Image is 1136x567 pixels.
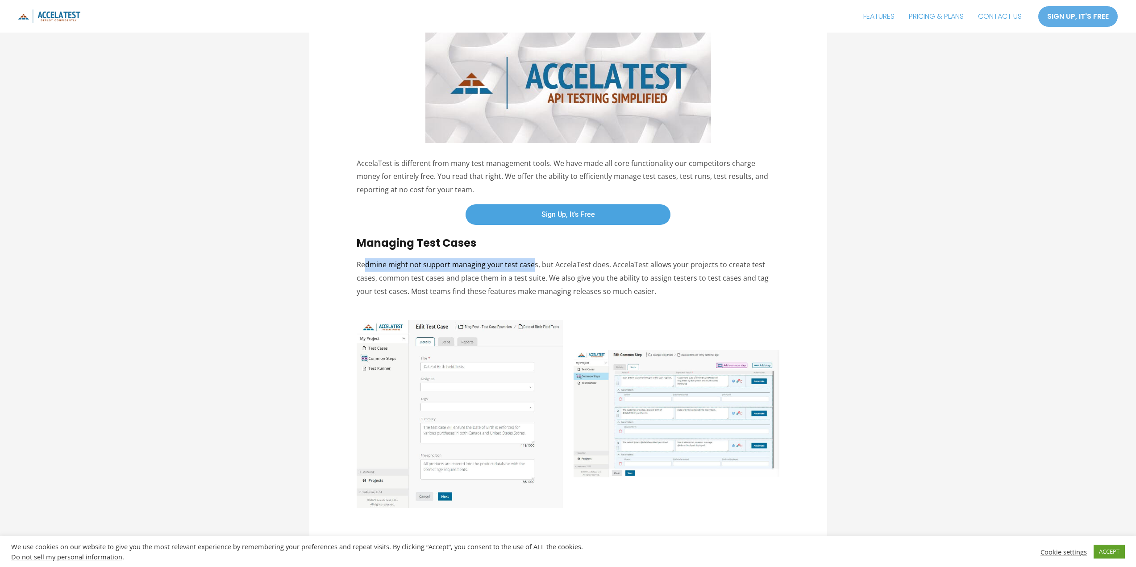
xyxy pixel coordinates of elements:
nav: Site Navigation [856,5,1029,28]
div: . [11,553,791,561]
img: Details for Test Case for Date of Birth Field [357,320,562,508]
a: PRICING & PLANS [902,5,971,28]
a: Do not sell my personal information [11,552,122,561]
img: AccelaTest Plugin for Redmine Test Case Management [425,23,711,143]
img: icon [18,9,80,23]
a: ACCEPT [1094,545,1125,559]
a: SIGN UP, IT'S FREE [1038,6,1118,27]
img: Common Step related to Date of Birth Field [574,350,779,477]
p: AccelaTest is different from many test management tools. We have made all core functionality our ... [357,157,779,197]
h3: Managing Test Cases [357,237,779,250]
a: CONTACT US [971,5,1029,28]
h3: Test Run Management [357,535,779,548]
a: Sign Up, It’s Free [465,204,671,225]
div: We use cookies on our website to give you the most relevant experience by remembering your prefer... [11,542,791,561]
a: FEATURES [856,5,902,28]
a: Cookie settings [1040,548,1087,556]
p: Redmine might not support managing your test cases, but AccelaTest does. AccelaTest allows your p... [357,258,779,298]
